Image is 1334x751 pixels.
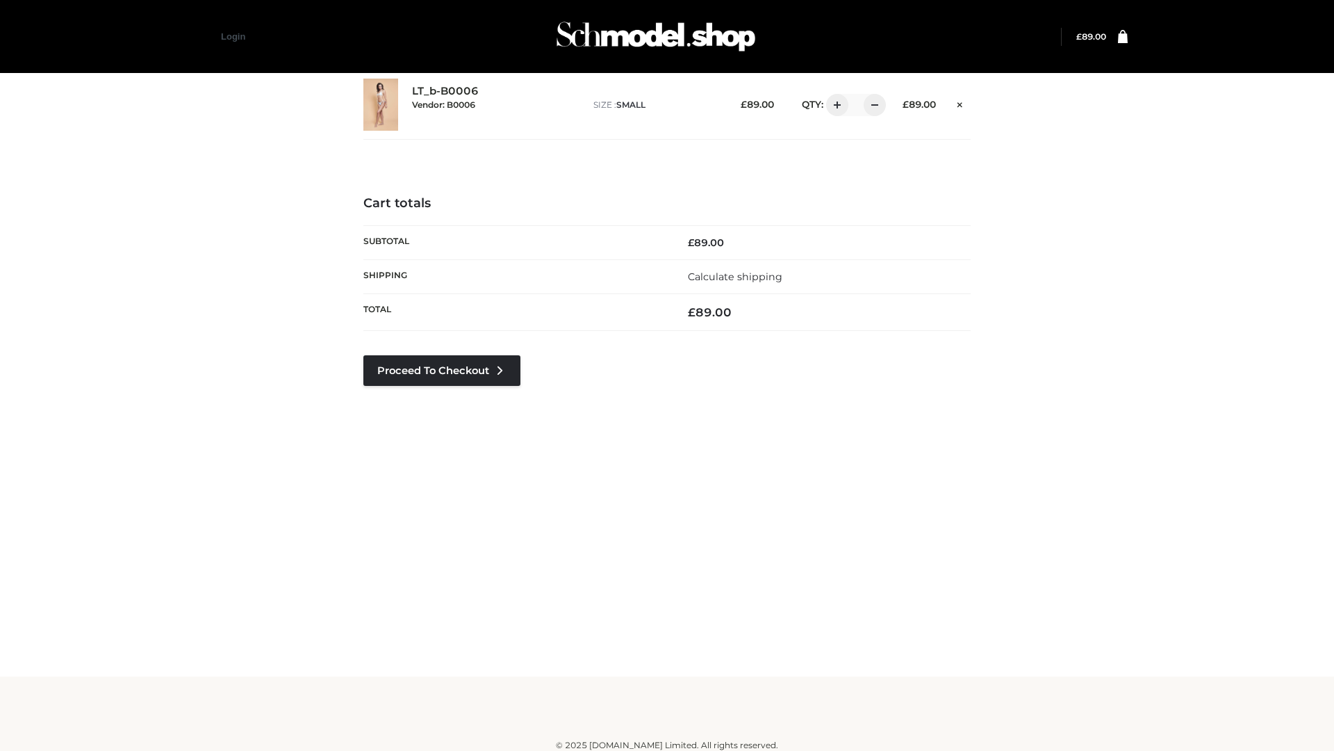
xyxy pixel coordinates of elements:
span: £ [741,99,747,110]
th: Total [363,294,667,331]
div: QTY: [788,94,881,116]
bdi: 89.00 [688,305,732,319]
bdi: 89.00 [688,236,724,249]
small: Vendor: B0006 [412,99,475,110]
bdi: 89.00 [903,99,936,110]
th: Shipping [363,259,667,293]
a: Login [221,31,245,42]
h4: Cart totals [363,196,971,211]
span: SMALL [616,99,645,110]
span: £ [1076,31,1082,42]
a: Remove this item [950,94,971,112]
span: £ [903,99,909,110]
bdi: 89.00 [1076,31,1106,42]
a: £89.00 [1076,31,1106,42]
img: Schmodel Admin 964 [552,9,760,64]
bdi: 89.00 [741,99,774,110]
span: £ [688,236,694,249]
a: Calculate shipping [688,270,782,283]
div: LT_b-B0006 [412,85,579,124]
span: £ [688,305,695,319]
p: size : [593,99,719,111]
a: Proceed to Checkout [363,355,520,386]
th: Subtotal [363,225,667,259]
